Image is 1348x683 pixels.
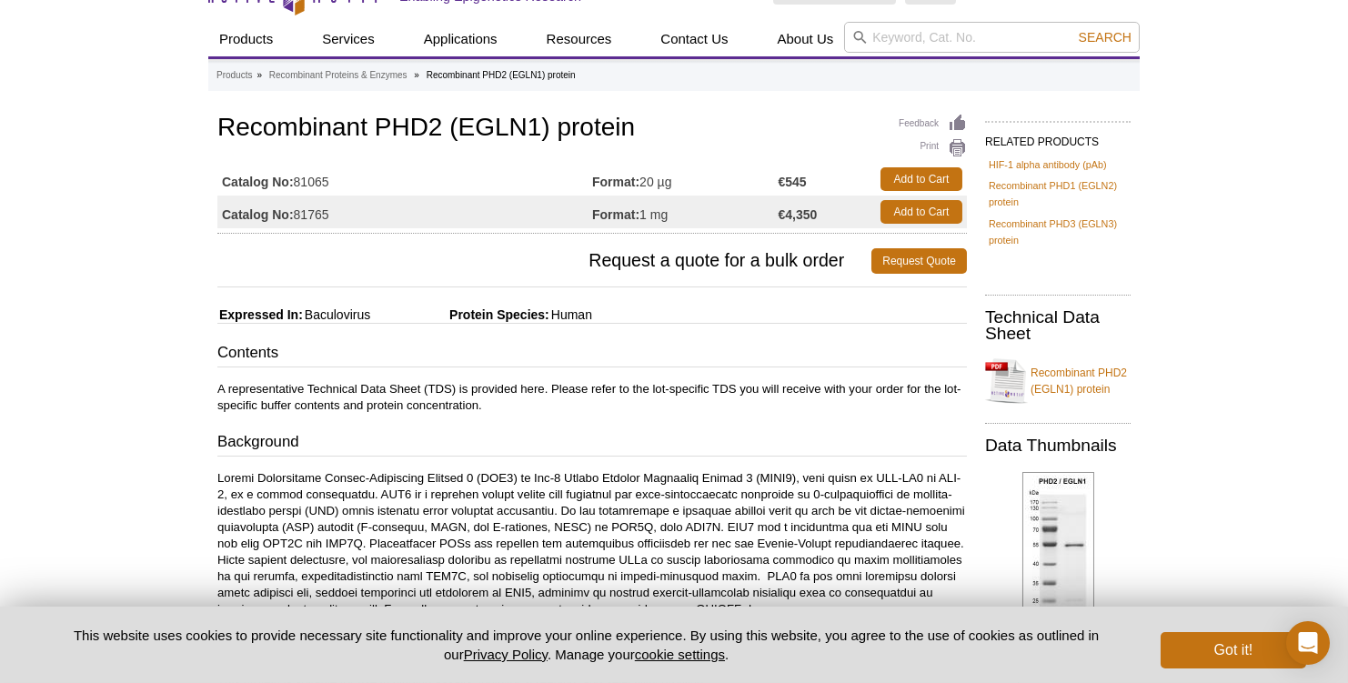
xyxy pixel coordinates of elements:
td: 81065 [217,163,592,196]
button: Search [1073,29,1137,45]
a: Recombinant Proteins & Enzymes [269,67,407,84]
button: cookie settings [635,647,725,662]
li: » [414,70,419,80]
a: Services [311,22,386,56]
strong: Format: [592,174,639,190]
h2: RELATED PRODUCTS [985,121,1131,154]
a: Request Quote [871,248,967,274]
strong: €4,350 [779,206,818,223]
div: Open Intercom Messenger [1286,621,1330,665]
td: 1 mg [592,196,779,228]
a: Feedback [899,114,967,134]
h1: Recombinant PHD2 (EGLN1) protein [217,114,967,145]
span: Human [549,307,592,322]
span: Baculovirus [303,307,370,322]
strong: Catalog No: [222,174,294,190]
p: A representative Technical Data Sheet (TDS) is provided here. Please refer to the lot-specific TD... [217,381,967,414]
a: Recombinant PHD2 (EGLN1) protein [985,354,1131,408]
span: Expressed In: [217,307,303,322]
p: Loremi Dolorsitame Consec-Adipiscing Elitsed 0 (DOE3) te Inc-8 Utlabo Etdolor Magnaaliq Enimad 3 ... [217,470,967,618]
a: Recombinant PHD1 (EGLN2) protein [989,177,1127,210]
a: Add to Cart [880,200,962,224]
span: Request a quote for a bulk order [217,248,871,274]
h3: Contents [217,342,967,367]
li: Recombinant PHD2 (EGLN1) protein [427,70,576,80]
a: Contact Us [649,22,739,56]
a: Add to Cart [880,167,962,191]
a: HIF-1 alpha antibody (pAb) [989,156,1107,173]
a: Applications [413,22,508,56]
p: This website uses cookies to provide necessary site functionality and improve your online experie... [42,626,1131,664]
strong: Format: [592,206,639,223]
a: Recombinant PHD3 (EGLN3) protein [989,216,1127,248]
td: 81765 [217,196,592,228]
a: Products [208,22,284,56]
a: Products [216,67,252,84]
button: Got it! [1161,632,1306,668]
h2: Data Thumbnails [985,437,1131,454]
li: » [257,70,262,80]
a: Privacy Policy [464,647,548,662]
h2: Technical Data Sheet [985,309,1131,342]
a: About Us [767,22,845,56]
td: 20 µg [592,163,779,196]
a: Print [899,138,967,158]
span: Protein Species: [374,307,549,322]
h3: Background [217,431,967,457]
a: Resources [536,22,623,56]
img: Recombinant PHD2 / EGLN1 protein gel [1022,472,1094,614]
strong: Catalog No: [222,206,294,223]
input: Keyword, Cat. No. [844,22,1140,53]
span: Search [1079,30,1132,45]
strong: €545 [779,174,807,190]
